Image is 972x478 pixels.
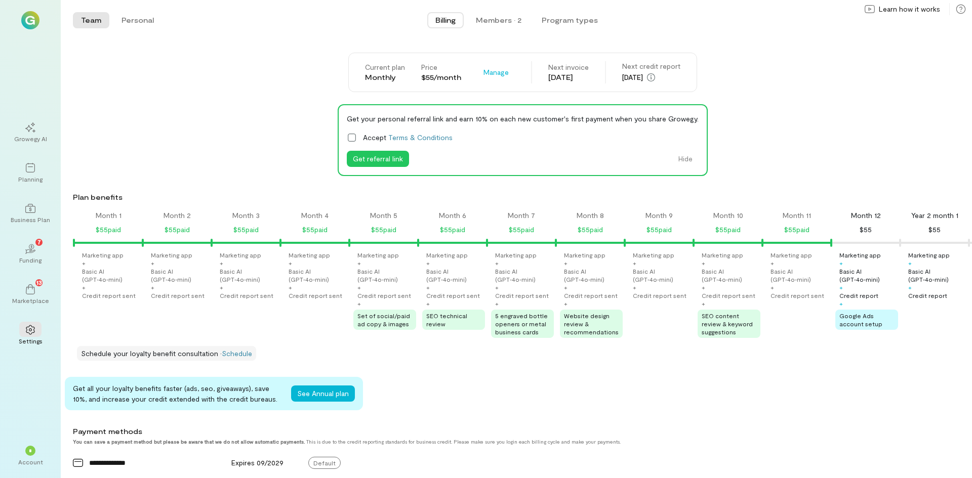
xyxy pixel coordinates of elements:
[37,237,41,246] span: 7
[96,224,121,236] div: $55 paid
[702,291,755,299] div: Credit report sent
[908,283,912,291] div: +
[421,62,461,72] div: Price
[73,383,283,404] div: Get all your loyalty benefits faster (ads, seo, giveaways), save 10%, and increase your credit ex...
[564,299,568,308] div: +
[12,155,49,191] a: Planning
[908,259,912,267] div: +
[439,210,466,221] div: Month 6
[19,337,43,345] div: Settings
[357,299,361,308] div: +
[347,113,699,124] div: Get your personal referral link and earn 10% on each new customer's first payment when you share ...
[231,458,283,467] span: Expires 09/2029
[12,276,49,313] a: Marketplace
[771,259,774,267] div: +
[151,283,154,291] div: +
[347,151,409,167] button: Get referral link
[82,291,136,299] div: Credit report sent
[440,224,465,236] div: $55 paid
[289,291,342,299] div: Credit report sent
[908,251,950,259] div: Marketing app
[633,251,674,259] div: Marketing app
[577,210,604,221] div: Month 8
[81,349,222,358] span: Schedule your loyalty benefit consultation ·
[220,267,278,283] div: Basic AI (GPT‑4o‑mini)
[18,175,43,183] div: Planning
[495,291,549,299] div: Credit report sent
[151,251,192,259] div: Marketing app
[839,291,878,299] div: Credit report
[477,64,515,80] button: Manage
[12,438,49,474] div: *Account
[426,291,480,299] div: Credit report sent
[12,236,49,272] a: Funding
[578,224,603,236] div: $55 paid
[622,71,680,83] div: [DATE]
[495,312,548,335] span: 5 engraved bottle openers or metal business cards
[426,312,467,327] span: SEO technical review
[220,283,223,291] div: +
[73,439,305,445] strong: You can save a payment method but please be aware that we do not allow automatic payments.
[495,299,499,308] div: +
[771,251,812,259] div: Marketing app
[495,259,499,267] div: +
[633,259,636,267] div: +
[839,267,898,283] div: Basic AI (GPT‑4o‑mini)
[82,267,141,283] div: Basic AI (GPT‑4o‑mini)
[508,210,535,221] div: Month 7
[73,426,878,437] div: Payment methods
[645,210,673,221] div: Month 9
[357,251,399,259] div: Marketing app
[14,135,47,143] div: Growegy AI
[879,4,940,14] span: Learn how it works
[928,224,941,236] div: $55
[233,224,259,236] div: $55 paid
[388,133,453,142] a: Terms & Conditions
[289,259,292,267] div: +
[222,349,252,358] a: Schedule
[908,291,947,299] div: Credit report
[301,210,329,221] div: Month 4
[82,283,86,291] div: +
[495,251,537,259] div: Marketing app
[483,67,509,77] span: Manage
[113,12,162,28] button: Personal
[702,267,760,283] div: Basic AI (GPT‑4o‑mini)
[12,195,49,232] a: Business Plan
[702,259,705,267] div: +
[702,299,705,308] div: +
[357,312,410,327] span: Set of social/paid ad copy & images
[363,132,453,143] span: Accept
[220,251,261,259] div: Marketing app
[646,224,672,236] div: $55 paid
[783,210,811,221] div: Month 11
[715,224,741,236] div: $55 paid
[357,283,361,291] div: +
[851,210,881,221] div: Month 12
[73,192,968,202] div: Plan benefits
[151,259,154,267] div: +
[702,251,743,259] div: Marketing app
[839,312,882,327] span: Google Ads account setup
[371,224,396,236] div: $55 paid
[564,312,619,335] span: Website design review & recommendations
[633,283,636,291] div: +
[18,458,43,466] div: Account
[839,299,843,308] div: +
[548,62,589,72] div: Next invoice
[151,267,210,283] div: Basic AI (GPT‑4o‑mini)
[12,317,49,353] a: Settings
[289,283,292,291] div: +
[289,267,347,283] div: Basic AI (GPT‑4o‑mini)
[784,224,809,236] div: $55 paid
[548,72,589,82] div: [DATE]
[435,15,456,25] span: Billing
[564,251,605,259] div: Marketing app
[165,224,190,236] div: $55 paid
[291,385,355,402] button: See Annual plan
[73,12,109,28] button: Team
[495,283,499,291] div: +
[96,210,121,221] div: Month 1
[564,283,568,291] div: +
[495,267,554,283] div: Basic AI (GPT‑4o‑mini)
